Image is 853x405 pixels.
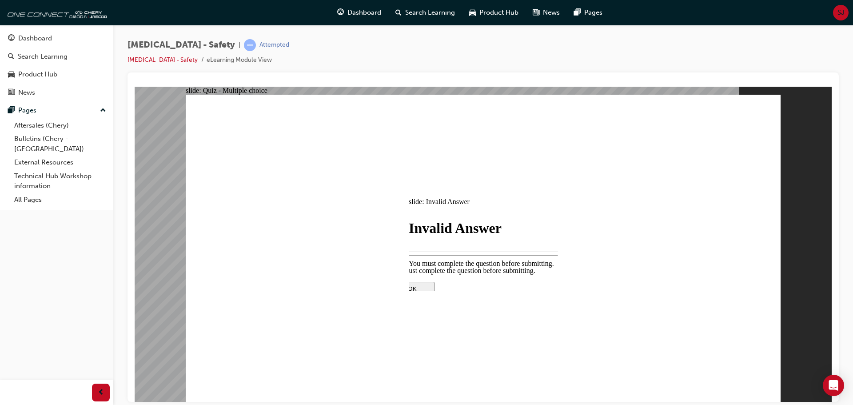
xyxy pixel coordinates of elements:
[526,4,567,22] a: news-iconNews
[8,89,15,97] span: news-icon
[4,102,110,119] button: Pages
[18,69,57,80] div: Product Hub
[11,132,110,156] a: Bulletins (Chery - [GEOGRAPHIC_DATA])
[11,156,110,169] a: External Resources
[11,169,110,193] a: Technical Hub Workshop information
[239,40,240,50] span: |
[347,8,381,18] span: Dashboard
[337,7,344,18] span: guage-icon
[469,7,476,18] span: car-icon
[18,88,35,98] div: News
[18,33,52,44] div: Dashboard
[837,8,845,18] span: SJ
[11,193,110,207] a: All Pages
[543,8,560,18] span: News
[833,5,849,20] button: SJ
[395,7,402,18] span: search-icon
[244,39,256,51] span: learningRecordVerb_ATTEMPT-icon
[8,53,14,61] span: search-icon
[4,48,110,65] a: Search Learning
[4,66,110,83] a: Product Hub
[8,107,15,115] span: pages-icon
[18,52,68,62] div: Search Learning
[584,8,602,18] span: Pages
[462,4,526,22] a: car-iconProduct Hub
[11,119,110,132] a: Aftersales (Chery)
[8,35,15,43] span: guage-icon
[533,7,539,18] span: news-icon
[259,41,289,49] div: Attempted
[330,4,388,22] a: guage-iconDashboard
[207,55,272,65] li: eLearning Module View
[567,4,610,22] a: pages-iconPages
[405,8,455,18] span: Search Learning
[479,8,518,18] span: Product Hub
[4,30,110,47] a: Dashboard
[823,375,844,396] div: Open Intercom Messenger
[4,28,110,102] button: DashboardSearch LearningProduct HubNews
[574,7,581,18] span: pages-icon
[8,71,15,79] span: car-icon
[388,4,462,22] a: search-iconSearch Learning
[18,105,36,116] div: Pages
[4,4,107,21] img: oneconnect
[100,105,106,116] span: up-icon
[98,387,104,398] span: prev-icon
[4,84,110,101] a: News
[128,40,235,50] span: [MEDICAL_DATA] - Safety
[128,56,198,64] a: [MEDICAL_DATA] - Safety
